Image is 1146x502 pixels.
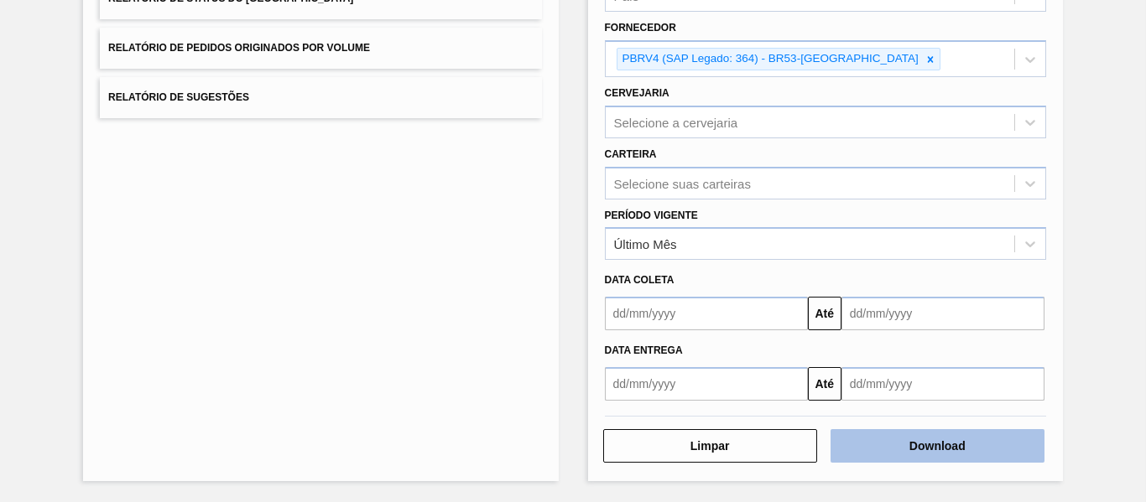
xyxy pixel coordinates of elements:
input: dd/mm/yyyy [605,367,808,401]
span: Data entrega [605,344,683,356]
span: Relatório de Pedidos Originados por Volume [108,42,370,54]
label: Período Vigente [605,210,698,221]
button: Limpar [603,429,817,463]
button: Relatório de Sugestões [100,77,541,118]
div: PBRV4 (SAP Legado: 364) - BR53-[GEOGRAPHIC_DATA] [617,49,921,70]
label: Cervejaria [605,87,669,99]
span: Data coleta [605,274,675,286]
button: Download [831,429,1044,463]
label: Fornecedor [605,22,676,34]
button: Até [808,297,841,330]
label: Carteira [605,148,657,160]
div: Selecione suas carteiras [614,176,751,190]
input: dd/mm/yyyy [841,367,1044,401]
div: Último Mês [614,237,677,251]
button: Até [808,367,841,401]
input: dd/mm/yyyy [605,297,808,330]
span: Relatório de Sugestões [108,91,249,103]
input: dd/mm/yyyy [841,297,1044,330]
button: Relatório de Pedidos Originados por Volume [100,28,541,69]
div: Selecione a cervejaria [614,115,738,129]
